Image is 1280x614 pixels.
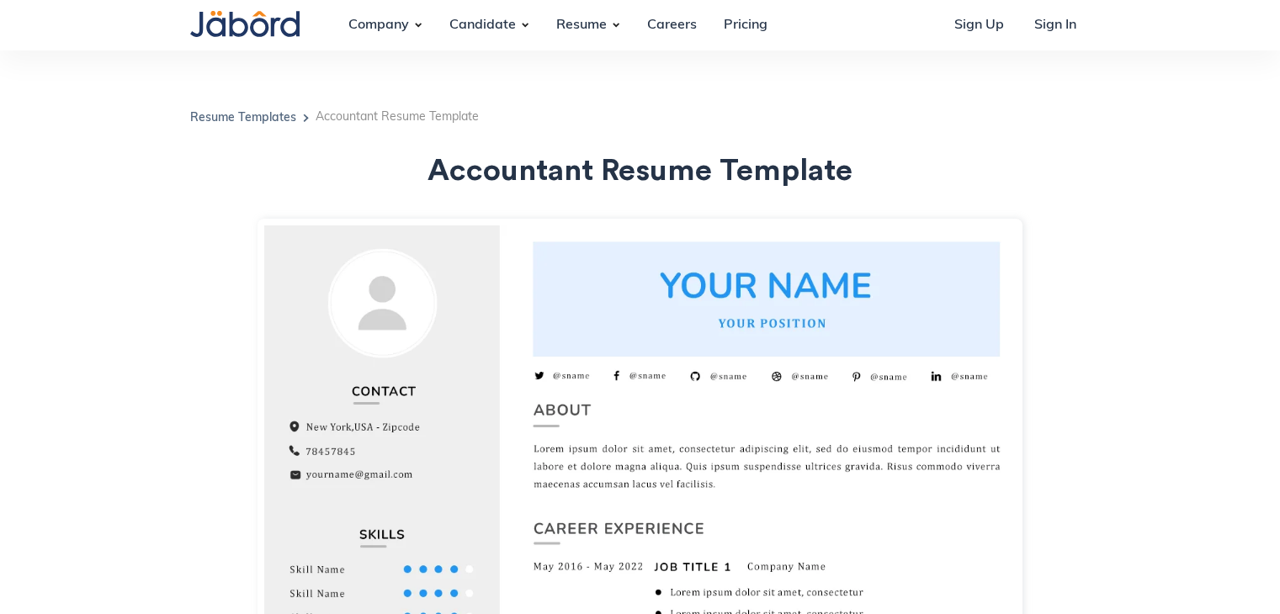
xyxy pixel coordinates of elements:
[543,3,620,48] div: Resume
[335,3,422,48] div: Company
[941,3,1017,48] a: Sign Up
[190,11,300,37] img: Jabord
[436,3,529,48] div: Candidate
[1021,3,1090,48] a: Sign In
[316,112,479,124] h5: Accountant Resume Template
[190,113,296,124] a: Resume Templates
[710,3,781,48] a: Pricing
[190,155,1091,188] h1: Accountant Resume Template
[634,3,710,48] a: Careers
